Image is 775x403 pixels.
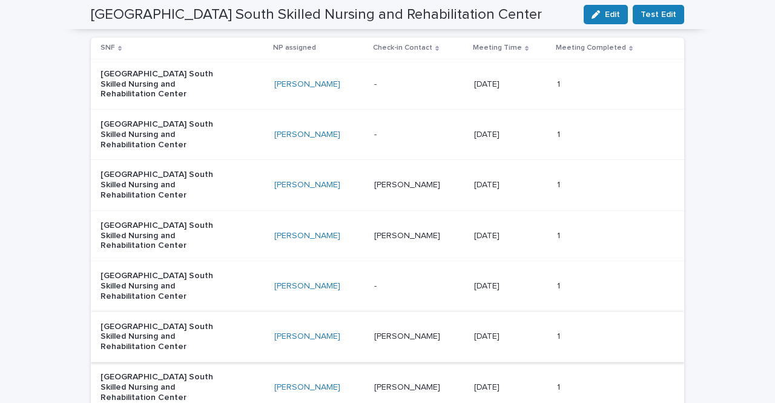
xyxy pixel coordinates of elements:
p: [DATE] [474,178,502,190]
p: [PERSON_NAME] [374,380,443,393]
p: [PERSON_NAME] [374,178,443,190]
p: [DATE] [474,127,502,140]
p: [DATE] [474,329,502,342]
p: 1 [557,329,562,342]
p: [PERSON_NAME] [374,228,443,241]
tr: [GEOGRAPHIC_DATA] South Skilled Nursing and Rehabilitation Center[PERSON_NAME] -- [DATE][DATE] 11 [91,59,684,109]
a: [PERSON_NAME] [274,180,340,190]
a: [PERSON_NAME] [274,79,340,90]
p: [GEOGRAPHIC_DATA] South Skilled Nursing and Rehabilitation Center [101,221,222,251]
p: 1 [557,127,562,140]
span: Test Edit [641,8,676,21]
p: [DATE] [474,228,502,241]
a: [PERSON_NAME] [274,231,340,241]
p: [PERSON_NAME] [374,329,443,342]
p: 1 [557,228,562,241]
p: 1 [557,279,562,291]
h2: [GEOGRAPHIC_DATA] South Skilled Nursing and Rehabilitation Center [91,6,542,24]
a: [PERSON_NAME] [274,331,340,342]
p: Meeting Time [473,41,522,55]
tr: [GEOGRAPHIC_DATA] South Skilled Nursing and Rehabilitation Center[PERSON_NAME] [PERSON_NAME][PERS... [91,311,684,362]
tr: [GEOGRAPHIC_DATA] South Skilled Nursing and Rehabilitation Center[PERSON_NAME] [PERSON_NAME][PERS... [91,210,684,261]
p: [DATE] [474,380,502,393]
p: [GEOGRAPHIC_DATA] South Skilled Nursing and Rehabilitation Center [101,271,222,301]
p: Check-in Contact [373,41,432,55]
p: Meeting Completed [556,41,626,55]
tr: [GEOGRAPHIC_DATA] South Skilled Nursing and Rehabilitation Center[PERSON_NAME] [PERSON_NAME][PERS... [91,160,684,210]
p: 1 [557,77,562,90]
p: [GEOGRAPHIC_DATA] South Skilled Nursing and Rehabilitation Center [101,372,222,402]
tr: [GEOGRAPHIC_DATA] South Skilled Nursing and Rehabilitation Center[PERSON_NAME] -- [DATE][DATE] 11 [91,261,684,311]
p: [GEOGRAPHIC_DATA] South Skilled Nursing and Rehabilitation Center [101,119,222,150]
p: SNF [101,41,115,55]
p: [GEOGRAPHIC_DATA] South Skilled Nursing and Rehabilitation Center [101,170,222,200]
p: [GEOGRAPHIC_DATA] South Skilled Nursing and Rehabilitation Center [101,69,222,99]
tr: [GEOGRAPHIC_DATA] South Skilled Nursing and Rehabilitation Center[PERSON_NAME] -- [DATE][DATE] 11 [91,110,684,160]
p: [DATE] [474,77,502,90]
a: [PERSON_NAME] [274,382,340,393]
span: Edit [605,10,620,19]
p: 1 [557,380,562,393]
p: NP assigned [273,41,316,55]
p: - [374,279,379,291]
button: Test Edit [633,5,684,24]
p: - [374,127,379,140]
p: [GEOGRAPHIC_DATA] South Skilled Nursing and Rehabilitation Center [101,322,222,352]
a: [PERSON_NAME] [274,281,340,291]
p: 1 [557,178,562,190]
p: [DATE] [474,279,502,291]
p: - [374,77,379,90]
button: Edit [584,5,628,24]
a: [PERSON_NAME] [274,130,340,140]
